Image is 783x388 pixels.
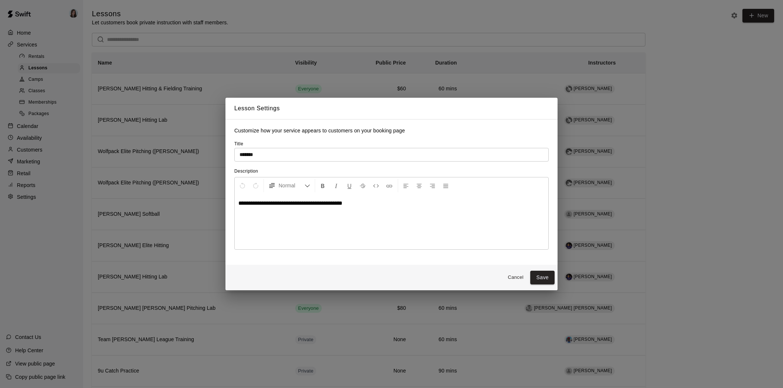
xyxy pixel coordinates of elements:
[400,179,412,192] button: Left Align
[370,179,382,192] button: Insert Code
[225,98,558,119] h2: Lesson Settings
[383,179,396,192] button: Insert Link
[504,272,527,283] button: Cancel
[317,179,329,192] button: Format Bold
[234,169,258,174] span: Description
[413,179,425,192] button: Center Align
[234,127,549,134] p: Customize how your service appears to customers on your booking page
[530,271,555,284] button: Save
[234,141,243,146] span: Title
[236,179,249,192] button: Undo
[439,179,452,192] button: Justify Align
[356,179,369,192] button: Format Strikethrough
[426,179,439,192] button: Right Align
[265,179,313,192] button: Formatting Options
[249,179,262,192] button: Redo
[279,182,304,189] span: Normal
[330,179,342,192] button: Format Italics
[343,179,356,192] button: Format Underline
